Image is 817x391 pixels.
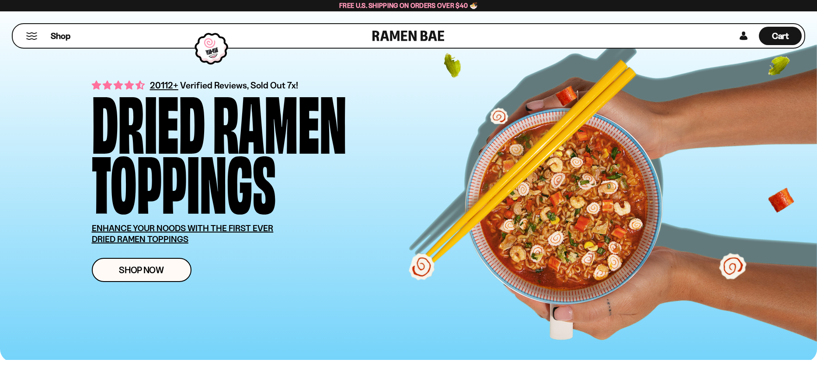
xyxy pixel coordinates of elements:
span: Cart [772,31,789,41]
a: Cart [759,24,802,48]
div: Ramen [213,90,347,150]
span: Shop [51,30,70,42]
span: Free U.S. Shipping on Orders over $40 🍜 [339,1,478,10]
a: Shop [51,27,70,45]
div: Toppings [92,150,276,210]
u: ENHANCE YOUR NOODS WITH THE FIRST EVER DRIED RAMEN TOPPINGS [92,223,274,244]
a: Shop Now [92,258,191,282]
span: Shop Now [119,265,164,275]
div: Dried [92,90,205,150]
button: Mobile Menu Trigger [26,32,38,40]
